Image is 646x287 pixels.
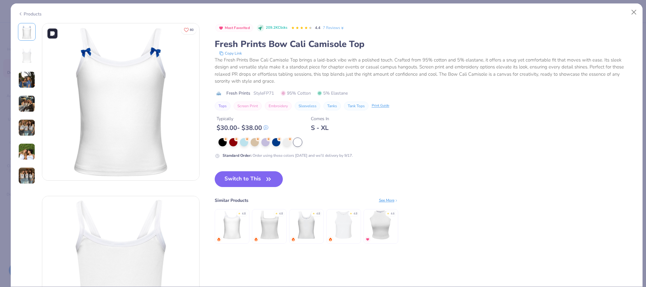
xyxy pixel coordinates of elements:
[215,91,223,96] img: brand logo
[295,102,320,110] button: Sleeveless
[217,237,221,241] img: trending.gif
[215,171,283,187] button: Switch to This
[291,210,321,240] img: Fresh Prints Sunset Blvd Ribbed Scoop Tank Top
[18,71,35,88] img: User generated content
[344,102,369,110] button: Tank Tops
[42,23,199,180] img: Front
[18,95,35,112] img: User generated content
[253,90,274,97] span: Style FP71
[215,56,636,85] div: The Fresh Prints Bow Cali Camisole Top brings a laid-back vibe with a polished touch. Crafted fro...
[291,23,312,33] div: 4.4 Stars
[350,212,352,214] div: ★
[217,50,244,56] button: copy to clipboard
[215,102,230,110] button: Tops
[329,237,332,241] img: trending.gif
[19,48,34,63] img: Back
[353,212,357,216] div: 4.8
[281,90,311,97] span: 95% Cotton
[19,24,34,39] img: Front
[312,212,315,214] div: ★
[215,24,253,32] button: Badge Button
[372,103,389,108] div: Print Guide
[266,25,287,31] span: 209.2K Clicks
[317,90,348,97] span: 5% Elastane
[181,25,196,34] button: Like
[223,153,252,158] strong: Standard Order :
[323,25,345,31] a: 7 Reviews
[218,26,224,31] img: Most Favorited sort
[379,197,398,203] div: See More
[279,212,283,216] div: 4.8
[18,119,35,136] img: User generated content
[311,124,329,132] div: S - XL
[18,11,42,17] div: Products
[391,212,394,216] div: 4.6
[366,237,370,241] img: MostFav.gif
[329,210,358,240] img: Bella + Canvas Ladies' Micro Ribbed Racerback Tank
[275,212,278,214] div: ★
[217,210,247,240] img: Fresh Prints Cali Camisole Top
[18,167,35,184] img: User generated content
[215,197,248,204] div: Similar Products
[18,143,35,160] img: User generated content
[254,210,284,240] img: Fresh Prints Sydney Square Neck Tank Top
[254,237,258,241] img: trending.gif
[223,153,353,158] div: Order using these colors [DATE] and we’ll delivery by 9/17.
[190,28,194,32] span: 80
[291,237,295,241] img: trending.gif
[316,212,320,216] div: 4.8
[387,212,389,214] div: ★
[217,115,268,122] div: Typically
[366,210,396,240] img: Fresh Prints Marilyn Tank Top
[315,25,320,30] span: 4.4
[323,102,341,110] button: Tanks
[311,115,329,122] div: Comes In
[215,38,636,50] div: Fresh Prints Bow Cali Camisole Top
[234,102,262,110] button: Screen Print
[242,212,246,216] div: 4.8
[225,26,250,30] span: Most Favorited
[628,6,640,18] button: Close
[265,102,292,110] button: Embroidery
[226,90,250,97] span: Fresh Prints
[217,124,268,132] div: $ 30.00 - $ 38.00
[238,212,241,214] div: ★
